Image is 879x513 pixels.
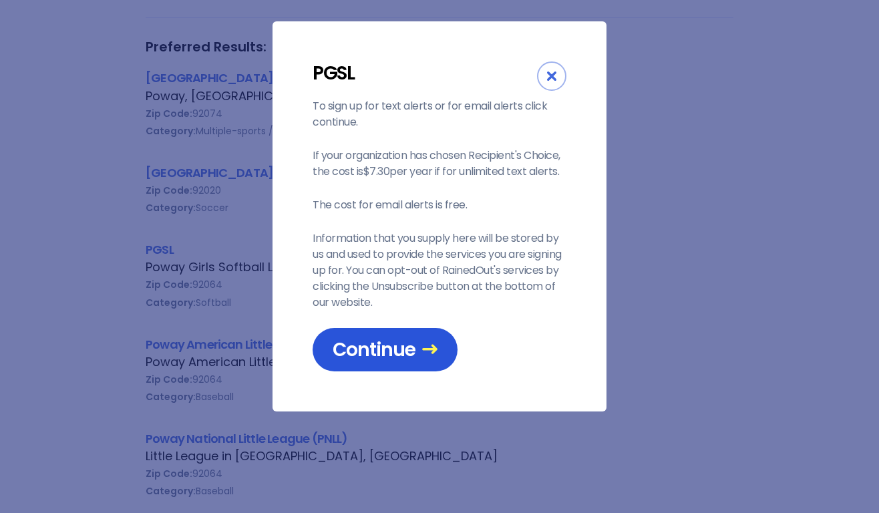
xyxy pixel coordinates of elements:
[313,148,566,180] p: If your organization has chosen Recipient's Choice, the cost is $7.30 per year if for unlimited t...
[313,230,566,311] p: Information that you supply here will be stored by us and used to provide the services you are si...
[313,197,566,213] p: The cost for email alerts is free.
[333,338,437,361] span: Continue
[537,61,566,91] div: Close
[313,61,537,85] div: PGSL
[313,98,566,130] p: To sign up for text alerts or for email alerts click continue.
